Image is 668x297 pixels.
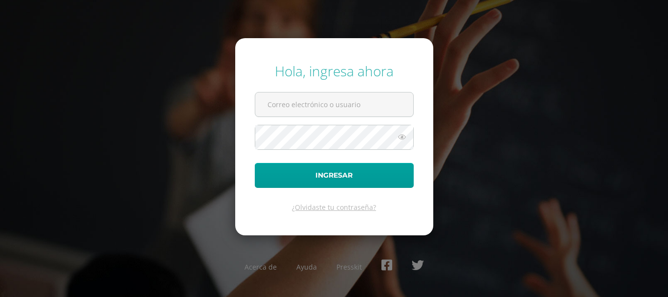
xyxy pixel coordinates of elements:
[255,92,413,116] input: Correo electrónico o usuario
[336,262,362,272] a: Presskit
[255,163,414,188] button: Ingresar
[292,203,376,212] a: ¿Olvidaste tu contraseña?
[255,62,414,80] div: Hola, ingresa ahora
[296,262,317,272] a: Ayuda
[245,262,277,272] a: Acerca de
